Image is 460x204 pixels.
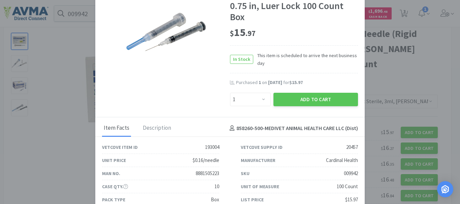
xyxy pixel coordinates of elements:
div: Case Qty. [102,183,128,190]
span: [DATE] [268,79,282,85]
span: This item is scheduled to arrive the next business day [253,52,358,67]
div: Cardinal Health [326,156,358,164]
div: Manufacturer [241,157,275,164]
span: In Stock [230,55,253,64]
span: $ [230,29,234,38]
div: 009942 [344,169,358,177]
div: Pack Type [102,196,125,203]
div: Unit of Measure [241,183,279,190]
div: Description [141,120,173,137]
div: SKU [241,170,250,177]
div: 8881505223 [196,169,219,177]
div: Purchased on for [236,79,358,86]
div: $15.97 [345,196,358,204]
button: Add to Cart [273,93,358,106]
div: Unit Price [102,157,126,164]
div: 100 Count [337,182,358,191]
div: $0.16/needle [193,156,219,164]
span: $15.97 [289,79,303,85]
div: Item Facts [102,120,131,137]
div: Box [211,196,219,204]
span: 15 [230,26,256,39]
span: . 97 [245,29,256,38]
div: Man No. [102,170,120,177]
div: 20457 [346,143,358,151]
div: Vetcove Supply ID [241,144,283,151]
div: Vetcove Item ID [102,144,138,151]
h4: 858260-500 - MEDIVET ANIMAL HEALTH CARE LLC (Dist) [227,124,358,133]
div: Open Intercom Messenger [437,181,453,197]
span: 1 [259,79,261,85]
div: List Price [241,196,264,203]
div: 10 [215,182,219,191]
div: 193004 [205,143,219,151]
